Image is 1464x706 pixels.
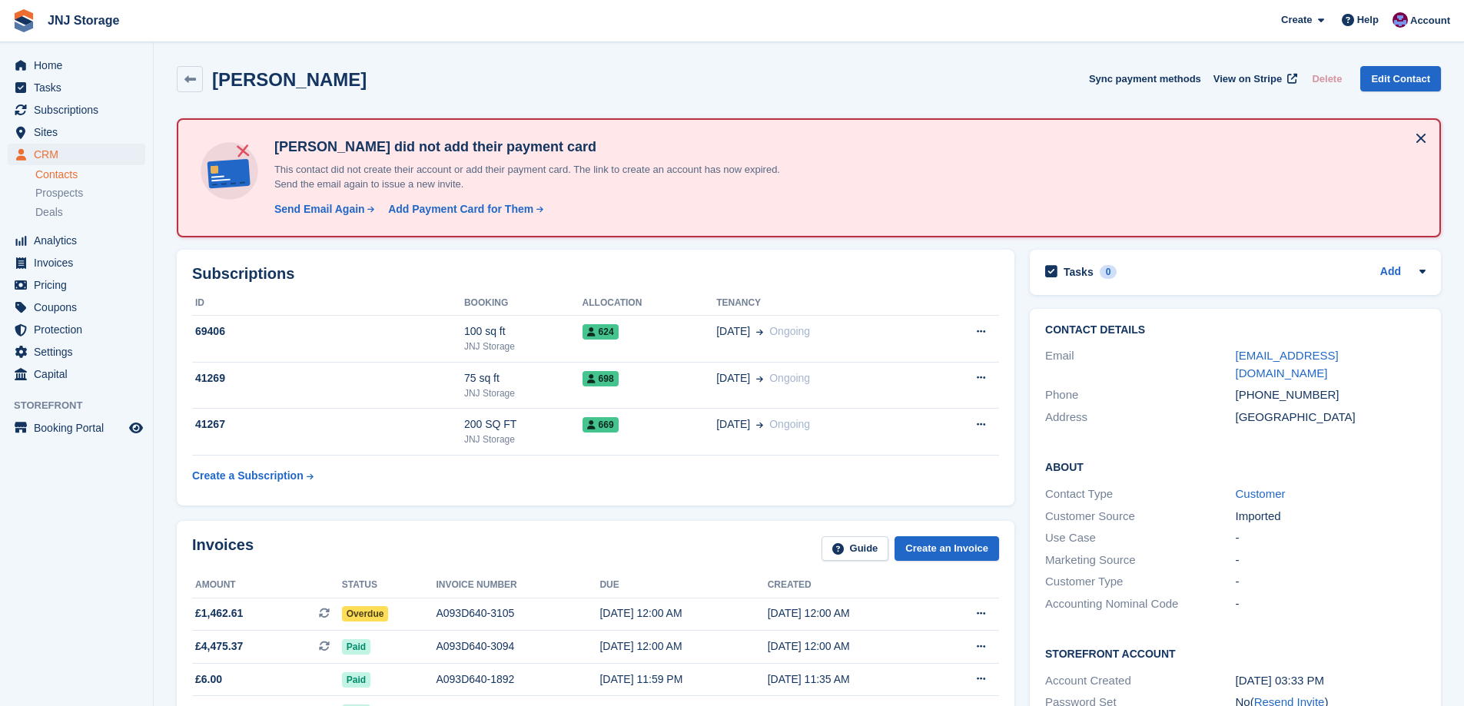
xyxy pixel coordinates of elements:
span: 698 [583,371,619,386]
a: menu [8,55,145,76]
div: - [1236,595,1426,613]
th: Booking [464,291,583,316]
div: - [1236,552,1426,569]
div: Customer Source [1045,508,1235,525]
span: £6.00 [195,671,222,688]
span: Booking Portal [34,417,126,439]
div: Contact Type [1045,486,1235,503]
div: A093D640-1892 [436,671,599,688]
div: 200 SQ FT [464,416,583,433]
span: View on Stripe [1213,71,1282,87]
div: Send Email Again [274,201,365,217]
div: [PHONE_NUMBER] [1236,386,1426,404]
span: 669 [583,417,619,433]
a: Preview store [127,419,145,437]
a: menu [8,274,145,296]
div: [DATE] 11:35 AM [768,671,935,688]
button: Delete [1306,66,1348,91]
a: menu [8,297,145,318]
span: Subscriptions [34,99,126,121]
a: menu [8,341,145,363]
h2: Tasks [1064,265,1094,279]
span: Prospects [35,186,83,201]
h2: Storefront Account [1045,645,1426,661]
a: Create a Subscription [192,462,314,490]
div: Accounting Nominal Code [1045,595,1235,613]
img: no-card-linked-e7822e413c904bf8b177c4d89f31251c4716f9871600ec3ca5bfc59e148c83f4.svg [197,138,262,204]
h2: [PERSON_NAME] [212,69,367,90]
span: Ongoing [769,418,810,430]
img: stora-icon-8386f47178a22dfd0bd8f6a31ec36ba5ce8667c1dd55bd0f319d3a0aa187defe.svg [12,9,35,32]
a: [EMAIL_ADDRESS][DOMAIN_NAME] [1236,349,1339,380]
a: Guide [822,536,889,562]
span: Overdue [342,606,389,621]
span: [DATE] [716,416,750,433]
span: Ongoing [769,325,810,337]
a: JNJ Storage [41,8,125,33]
span: Coupons [34,297,126,318]
div: [DATE] 12:00 AM [768,638,935,655]
div: JNJ Storage [464,386,583,400]
span: Ongoing [769,372,810,384]
div: [DATE] 03:33 PM [1236,672,1426,690]
div: [GEOGRAPHIC_DATA] [1236,409,1426,426]
th: Tenancy [716,291,927,316]
img: Jonathan Scrase [1393,12,1408,28]
div: JNJ Storage [464,433,583,446]
h2: Subscriptions [192,265,999,283]
span: £4,475.37 [195,638,243,655]
a: menu [8,230,145,251]
span: 624 [583,324,619,340]
div: - [1236,573,1426,591]
div: Customer Type [1045,573,1235,591]
div: - [1236,529,1426,547]
span: Sites [34,121,126,143]
div: [DATE] 12:00 AM [768,605,935,621]
div: Imported [1236,508,1426,525]
a: Add [1380,264,1401,281]
div: Create a Subscription [192,468,304,484]
span: [DATE] [716,323,750,340]
span: £1,462.61 [195,605,243,621]
div: A093D640-3105 [436,605,599,621]
a: Edit Contact [1360,66,1441,91]
a: Deals [35,204,145,220]
th: ID [192,291,464,316]
p: This contact did not create their account or add their payment card. The link to create an accoun... [268,162,806,192]
span: Deals [35,205,63,220]
span: Home [34,55,126,76]
h2: About [1045,459,1426,474]
a: menu [8,319,145,340]
div: [DATE] 12:00 AM [599,638,767,655]
div: Add Payment Card for Them [388,201,533,217]
a: menu [8,417,145,439]
a: menu [8,363,145,385]
div: [DATE] 12:00 AM [599,605,767,621]
div: 41267 [192,416,464,433]
div: 100 sq ft [464,323,583,340]
div: JNJ Storage [464,340,583,353]
span: Create [1281,12,1312,28]
span: Paid [342,639,370,655]
a: menu [8,77,145,98]
a: menu [8,252,145,273]
th: Status [342,573,437,598]
span: Settings [34,341,126,363]
h2: Invoices [192,536,254,562]
a: menu [8,144,145,165]
a: View on Stripe [1207,66,1300,91]
a: Contacts [35,167,145,182]
span: Analytics [34,230,126,251]
a: Create an Invoice [895,536,999,562]
a: Customer [1236,487,1286,500]
div: Address [1045,409,1235,426]
div: [DATE] 11:59 PM [599,671,767,688]
div: 75 sq ft [464,370,583,386]
span: Account [1410,13,1450,28]
th: Allocation [583,291,717,316]
div: Email [1045,347,1235,382]
span: Pricing [34,274,126,296]
a: Add Payment Card for Them [382,201,545,217]
span: [DATE] [716,370,750,386]
button: Sync payment methods [1089,66,1201,91]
